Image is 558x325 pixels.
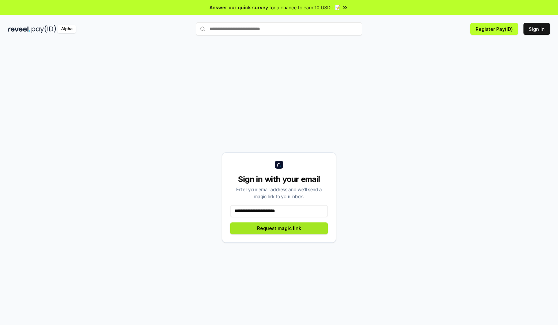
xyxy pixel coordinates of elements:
button: Sign In [523,23,550,35]
span: for a chance to earn 10 USDT 📝 [269,4,340,11]
img: pay_id [32,25,56,33]
img: logo_small [275,161,283,169]
div: Enter your email address and we’ll send a magic link to your inbox. [230,186,328,200]
span: Answer our quick survey [210,4,268,11]
img: reveel_dark [8,25,30,33]
button: Request magic link [230,222,328,234]
div: Alpha [57,25,76,33]
div: Sign in with your email [230,174,328,185]
button: Register Pay(ID) [470,23,518,35]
